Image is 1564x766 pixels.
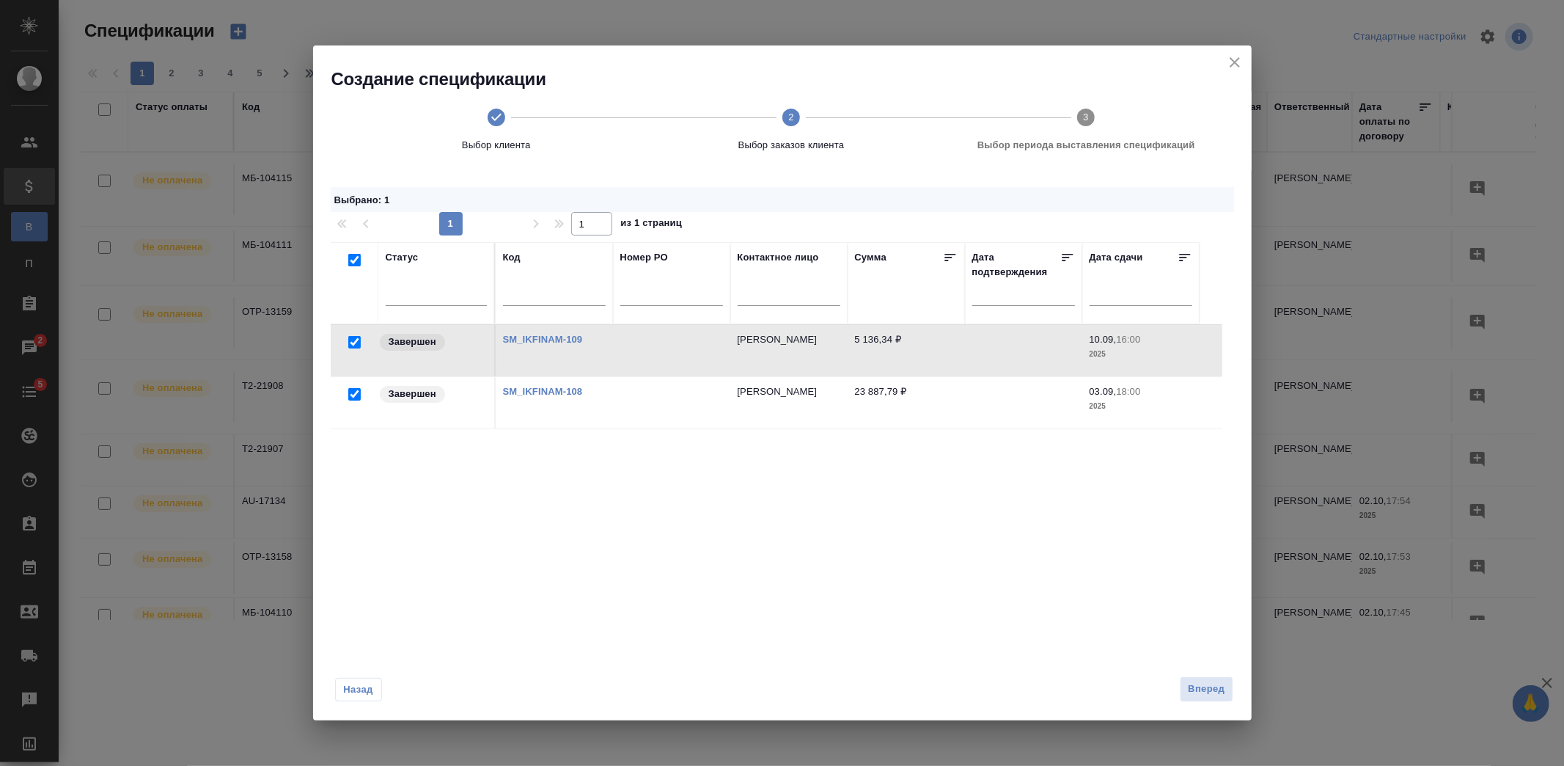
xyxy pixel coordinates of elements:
p: 2025 [1090,399,1192,414]
p: 03.09, [1090,386,1117,397]
p: 16:00 [1116,334,1140,345]
button: Вперед [1180,676,1233,702]
div: Контактное лицо [738,250,819,265]
button: Назад [335,678,382,701]
span: Вперед [1188,681,1225,698]
span: Выбор клиента [355,138,638,153]
span: Выбор заказов клиента [650,138,933,153]
p: 2025 [1090,347,1192,362]
td: 23 887,79 ₽ [848,377,965,428]
text: 2 [788,112,793,123]
p: Завершен [389,335,436,349]
h2: Создание спецификации [331,68,1252,91]
span: Выбрано : 1 [334,194,390,205]
td: [PERSON_NAME] [730,377,848,428]
a: SM_IKFINAM-108 [503,386,583,397]
button: close [1224,51,1246,73]
div: Дата подтверждения [972,250,1060,280]
td: 5 136,34 ₽ [848,325,965,376]
span: Назад [343,682,374,697]
div: Статус [386,250,419,265]
p: 10.09, [1090,334,1117,345]
div: Код [503,250,521,265]
span: Выбор периода выставления спецификаций [944,138,1227,153]
p: 18:00 [1116,386,1140,397]
a: SM_IKFINAM-109 [503,334,583,345]
span: из 1 страниц [621,214,683,236]
div: Номер PO [620,250,668,265]
p: Завершен [389,387,436,401]
td: [PERSON_NAME] [730,325,848,376]
div: Дата сдачи [1090,250,1143,269]
text: 3 [1084,112,1089,123]
div: Сумма [855,250,886,269]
